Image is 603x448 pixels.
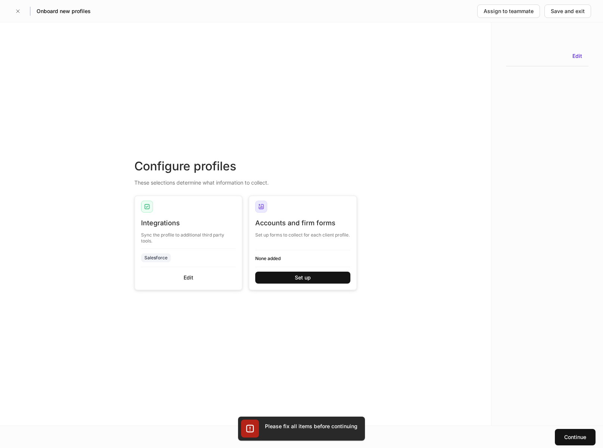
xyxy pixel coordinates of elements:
[37,7,91,15] h5: Onboard new profiles
[255,228,350,238] div: Set up forms to collect for each client profile.
[144,254,168,261] div: Salesforce
[477,4,540,18] button: Assign to teammate
[265,423,357,430] div: Please fix all items before continuing
[551,7,585,15] div: Save and exit
[134,174,357,186] div: These selections determine what information to collect.
[255,255,350,262] h6: None added
[555,429,596,445] button: Continue
[255,219,350,228] div: Accounts and firm forms
[141,219,236,228] div: Integrations
[564,433,586,441] div: Continue
[255,272,350,284] button: Set up
[544,4,591,18] button: Save and exit
[295,274,311,281] div: Set up
[141,228,236,244] div: Sync the profile to additional third party tools.
[572,52,582,60] button: Edit
[184,274,193,281] div: Edit
[134,158,357,174] div: Configure profiles
[141,272,236,284] button: Edit
[484,7,534,15] div: Assign to teammate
